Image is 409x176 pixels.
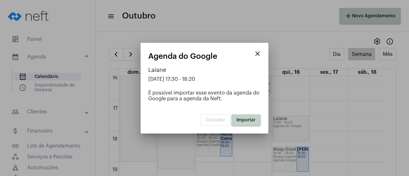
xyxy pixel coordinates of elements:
span: Importar [236,118,256,122]
div: Laiane [148,67,261,73]
button: Cancelar [201,114,230,126]
div: [DATE] 17:30 - 18:20 [148,76,261,82]
button: Importar [231,114,261,126]
mat-icon: close [254,50,261,57]
span: Agenda do Google [148,52,217,60]
div: É possível importar esse evento da agenda do Google para a agenda da Neft. [148,90,261,102]
span: Cancelar [206,118,225,122]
